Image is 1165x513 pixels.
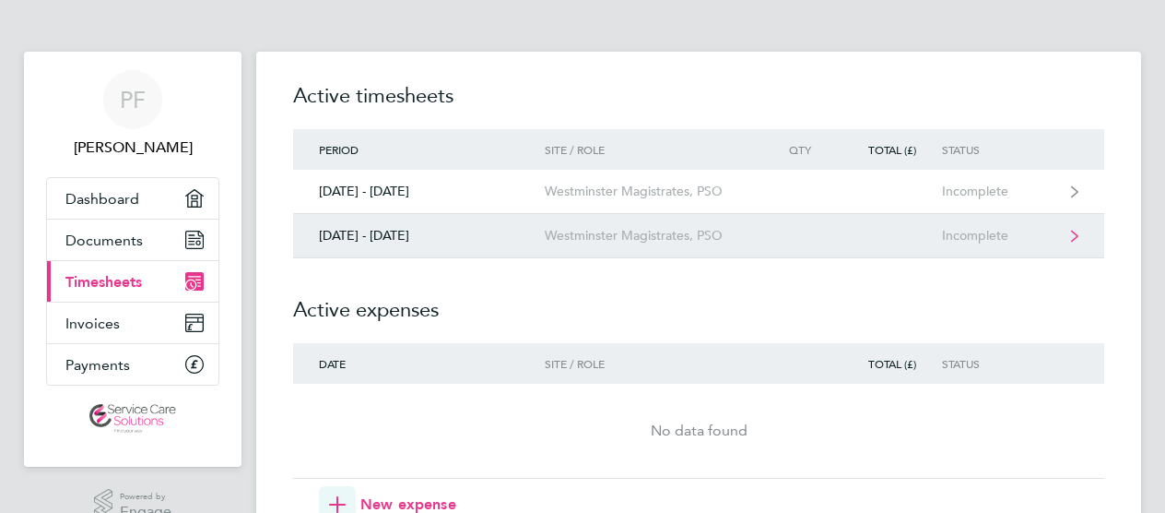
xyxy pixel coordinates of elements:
[293,214,1104,258] a: [DATE] - [DATE]Westminster Magistrates, PSOIncomplete
[47,178,218,219] a: Dashboard
[293,258,1104,343] h2: Active expenses
[65,356,130,374] span: Payments
[47,303,218,343] a: Invoices
[89,404,176,434] img: servicecare-logo-retina.png
[46,70,219,159] a: PF[PERSON_NAME]
[545,357,756,370] div: Site / Role
[47,220,218,260] a: Documents
[837,357,942,370] div: Total (£)
[120,489,171,505] span: Powered by
[545,143,756,156] div: Site / Role
[24,52,241,467] nav: Main navigation
[293,420,1104,442] div: No data found
[942,228,1055,244] div: Incomplete
[293,184,545,199] div: [DATE] - [DATE]
[293,357,545,370] div: Date
[65,315,120,332] span: Invoices
[545,184,756,199] div: Westminster Magistrates, PSO
[46,404,219,434] a: Go to home page
[46,137,219,159] span: Pauline Fynn
[942,357,1055,370] div: Status
[65,232,143,249] span: Documents
[293,81,1104,129] h2: Active timesheets
[756,143,837,156] div: Qty
[120,88,146,112] span: PF
[319,142,359,157] span: Period
[47,344,218,385] a: Payments
[942,184,1055,199] div: Incomplete
[837,143,942,156] div: Total (£)
[65,190,139,208] span: Dashboard
[293,228,545,244] div: [DATE] - [DATE]
[47,261,218,302] a: Timesheets
[545,228,756,244] div: Westminster Magistrates, PSO
[942,143,1055,156] div: Status
[65,273,142,291] span: Timesheets
[293,170,1104,214] a: [DATE] - [DATE]Westminster Magistrates, PSOIncomplete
